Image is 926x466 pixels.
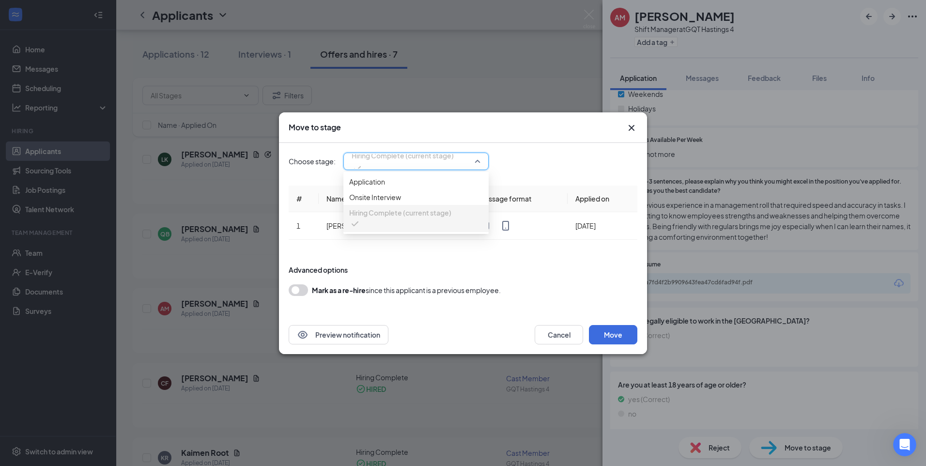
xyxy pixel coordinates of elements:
[319,186,418,212] th: Name
[626,122,637,134] svg: Cross
[349,192,401,202] span: Onsite Interview
[893,433,916,456] iframe: Intercom live chat
[352,148,454,163] span: Hiring Complete (current stage)
[568,186,637,212] th: Applied on
[500,220,511,232] svg: MobileSms
[349,176,385,187] span: Application
[349,207,451,218] span: Hiring Complete (current stage)
[289,156,336,167] span: Choose stage:
[626,122,637,134] button: Close
[349,218,361,230] svg: Checkmark
[289,325,388,344] button: EyePreview notification
[589,325,637,344] button: Move
[289,265,637,275] div: Advanced options
[471,186,568,212] th: Message format
[312,284,501,296] div: since this applicant is a previous employee.
[297,329,309,341] svg: Eye
[352,163,363,174] svg: Checkmark
[312,286,366,295] b: Mark as a re-hire
[296,221,300,230] span: 1
[319,212,418,240] td: [PERSON_NAME]
[568,212,637,240] td: [DATE]
[289,186,319,212] th: #
[289,122,341,133] h3: Move to stage
[535,325,583,344] button: Cancel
